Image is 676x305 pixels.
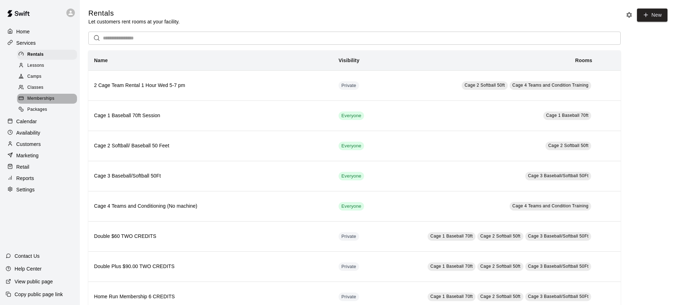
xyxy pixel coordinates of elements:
[27,51,44,58] span: Rentals
[15,252,40,260] p: Contact Us
[6,150,74,161] a: Marketing
[88,9,180,18] h5: Rentals
[528,294,588,299] span: Cage 3 Baseball/Softball 50Ft
[6,116,74,127] a: Calendar
[17,49,80,60] a: Rentals
[27,84,43,91] span: Classes
[339,202,364,211] div: This service is visible to all of your customers
[94,142,327,150] h6: Cage 2 Softball/ Baseball 50 Feet
[339,232,359,241] div: This service is hidden, and can only be accessed via a direct link
[6,162,74,172] a: Retail
[16,39,36,47] p: Services
[15,265,42,272] p: Help Center
[430,264,473,269] span: Cage 1 Baseball 70ft
[528,234,588,239] span: Cage 3 Baseball/Softball 50Ft
[17,61,77,71] div: Lessons
[15,291,63,298] p: Copy public page link
[17,105,77,115] div: Packages
[94,293,327,301] h6: Home Run Membership 6 CREDITS
[94,82,327,89] h6: 2 Cage Team Rental 1 Hour Wed 5-7 pm
[339,58,359,63] b: Visibility
[17,104,80,115] a: Packages
[339,142,364,150] div: This service is visible to all of your customers
[27,62,44,69] span: Lessons
[17,60,80,71] a: Lessons
[465,83,505,88] span: Cage 2 Softball 50ft
[94,233,327,240] h6: Double $60 TWO CREDITS
[6,184,74,195] a: Settings
[512,203,589,208] span: Cage 4 Teams and Condition Training
[339,82,359,89] span: Private
[27,73,42,80] span: Camps
[339,113,364,119] span: Everyone
[430,294,473,299] span: Cage 1 Baseball 70ft
[6,173,74,184] a: Reports
[17,72,77,82] div: Camps
[27,95,54,102] span: Memberships
[17,82,80,93] a: Classes
[339,173,364,180] span: Everyone
[528,264,588,269] span: Cage 3 Baseball/Softball 50Ft
[16,118,37,125] p: Calendar
[339,203,364,210] span: Everyone
[339,262,359,271] div: This service is hidden, and can only be accessed via a direct link
[339,172,364,180] div: This service is visible to all of your customers
[94,58,108,63] b: Name
[16,186,35,193] p: Settings
[480,294,520,299] span: Cage 2 Softball 50ft
[16,141,41,148] p: Customers
[17,83,77,93] div: Classes
[16,175,34,182] p: Reports
[16,163,29,170] p: Retail
[88,18,180,25] p: Let customers rent rooms at your facility.
[6,127,74,138] a: Availability
[17,71,80,82] a: Camps
[339,294,359,300] span: Private
[339,233,359,240] span: Private
[430,234,473,239] span: Cage 1 Baseball 70ft
[339,111,364,120] div: This service is visible to all of your customers
[637,9,667,22] a: New
[94,172,327,180] h6: Cage 3 Baseball/Softball 50Ft
[27,106,47,113] span: Packages
[339,263,359,270] span: Private
[339,143,364,149] span: Everyone
[17,93,80,104] a: Memberships
[546,113,588,118] span: Cage 1 Baseball 70ft
[512,83,589,88] span: Cage 4 Teams and Condition Training
[480,264,520,269] span: Cage 2 Softball 50ft
[624,10,634,20] button: Rental settings
[339,81,359,90] div: This service is hidden, and can only be accessed via a direct link
[16,28,30,35] p: Home
[16,129,40,136] p: Availability
[548,143,588,148] span: Cage 2 Softball 50ft
[575,58,592,63] b: Rooms
[6,139,74,149] a: Customers
[94,202,327,210] h6: Cage 4 Teams and Conditioning (No machine)
[6,38,74,48] a: Services
[339,293,359,301] div: This service is hidden, and can only be accessed via a direct link
[17,50,77,60] div: Rentals
[528,173,588,178] span: Cage 3 Baseball/Softball 50Ft
[16,152,39,159] p: Marketing
[15,278,53,285] p: View public page
[17,94,77,104] div: Memberships
[94,263,327,271] h6: Double Plus $90.00 TWO CREDITS
[480,234,520,239] span: Cage 2 Softball 50ft
[6,26,74,37] a: Home
[94,112,327,120] h6: Cage 1 Baseball 70ft Session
